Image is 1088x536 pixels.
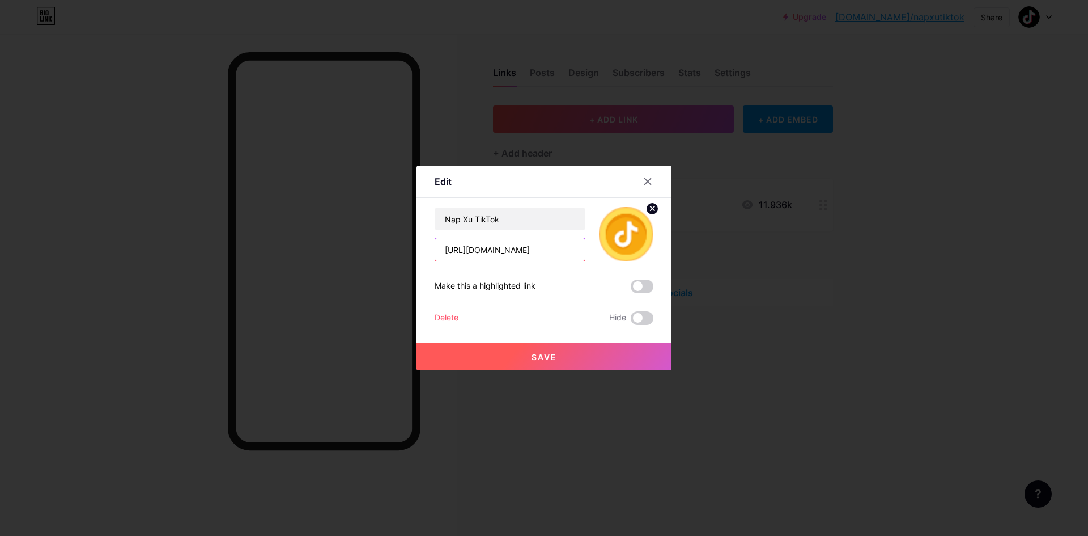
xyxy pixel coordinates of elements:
div: Edit [435,175,452,188]
input: Title [435,208,585,230]
span: Save [532,352,557,362]
button: Save [416,343,671,370]
img: link_thumbnail [599,207,653,261]
div: Make this a highlighted link [435,280,535,293]
input: URL [435,238,585,261]
span: Hide [609,311,626,325]
div: Delete [435,311,458,325]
